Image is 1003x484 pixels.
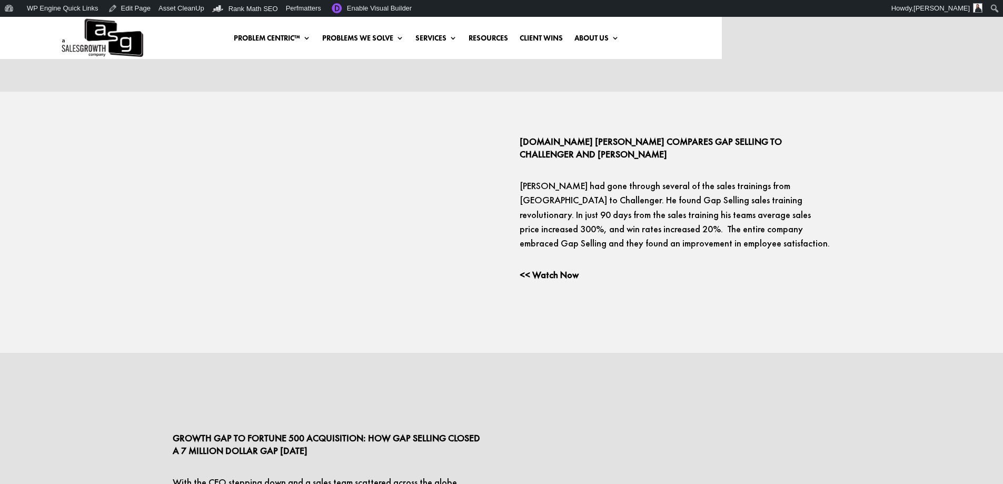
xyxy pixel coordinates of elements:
[28,66,37,75] img: tab_domain_overview_orange.svg
[520,269,579,281] a: << Watch Now
[520,34,563,46] a: Client Wins
[173,432,480,457] span: Growth Gap to Fortune 500 Acquisition: How Gap Selling Closed a 7 Million Dollar Gap [DATE]
[173,135,484,311] iframe: How Gap Selling Increased Saas Values 300%
[322,34,404,46] a: Problems We Solve
[105,66,113,75] img: tab_keywords_by_traffic_grey.svg
[520,135,831,161] p: [DOMAIN_NAME] [PERSON_NAME] Compares Gap Selling to Challenger and [PERSON_NAME]
[17,27,25,36] img: website_grey.svg
[116,67,177,74] div: Keywords by Traffic
[469,34,508,46] a: Resources
[415,34,457,46] a: Services
[29,17,52,25] div: v 4.0.25
[61,17,143,59] img: ASG Co. Logo
[61,17,143,59] a: A Sales Growth Company Logo
[229,5,278,13] span: Rank Math SEO
[40,67,94,74] div: Domain Overview
[520,179,831,250] p: [PERSON_NAME] had gone through several of the sales trainings from [GEOGRAPHIC_DATA] to Challenge...
[27,27,116,36] div: Domain: [DOMAIN_NAME]
[17,17,25,25] img: logo_orange.svg
[913,4,970,12] span: [PERSON_NAME]
[234,34,311,46] a: Problem Centric™
[574,34,619,46] a: About Us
